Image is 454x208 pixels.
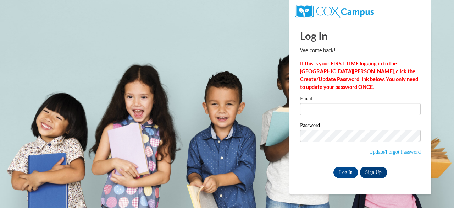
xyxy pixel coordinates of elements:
[300,47,421,54] p: Welcome back!
[369,149,421,155] a: Update/Forgot Password
[360,167,387,178] a: Sign Up
[300,96,421,103] label: Email
[300,60,418,90] strong: If this is your FIRST TIME logging in to the [GEOGRAPHIC_DATA][PERSON_NAME], click the Create/Upd...
[300,28,421,43] h1: Log In
[333,167,358,178] input: Log In
[295,5,374,18] img: COX Campus
[300,123,421,130] label: Password
[295,8,374,14] a: COX Campus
